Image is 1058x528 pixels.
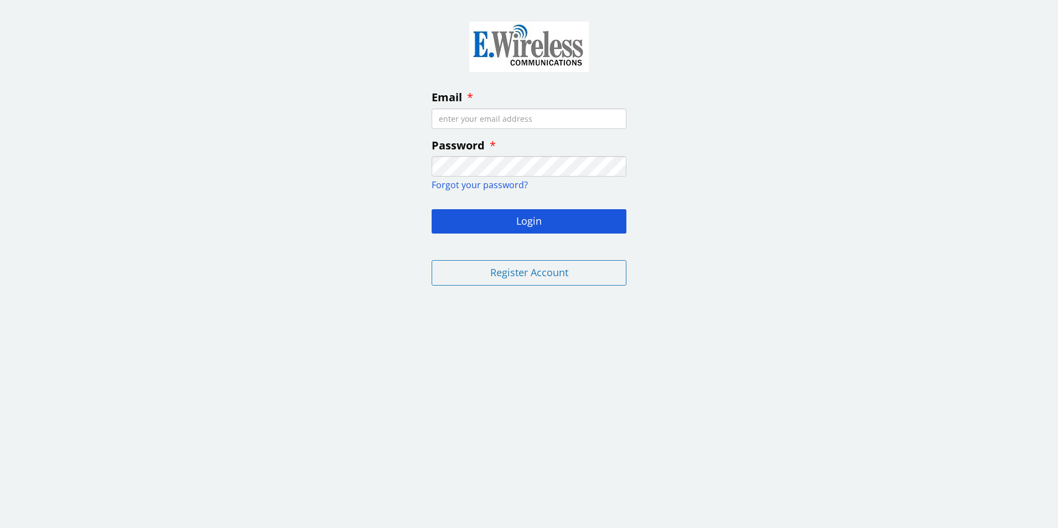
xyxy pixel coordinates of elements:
span: Password [432,138,485,153]
button: Register Account [432,260,626,286]
span: Email [432,90,462,105]
button: Login [432,209,626,234]
input: enter your email address [432,108,626,129]
a: Forgot your password? [432,179,528,191]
